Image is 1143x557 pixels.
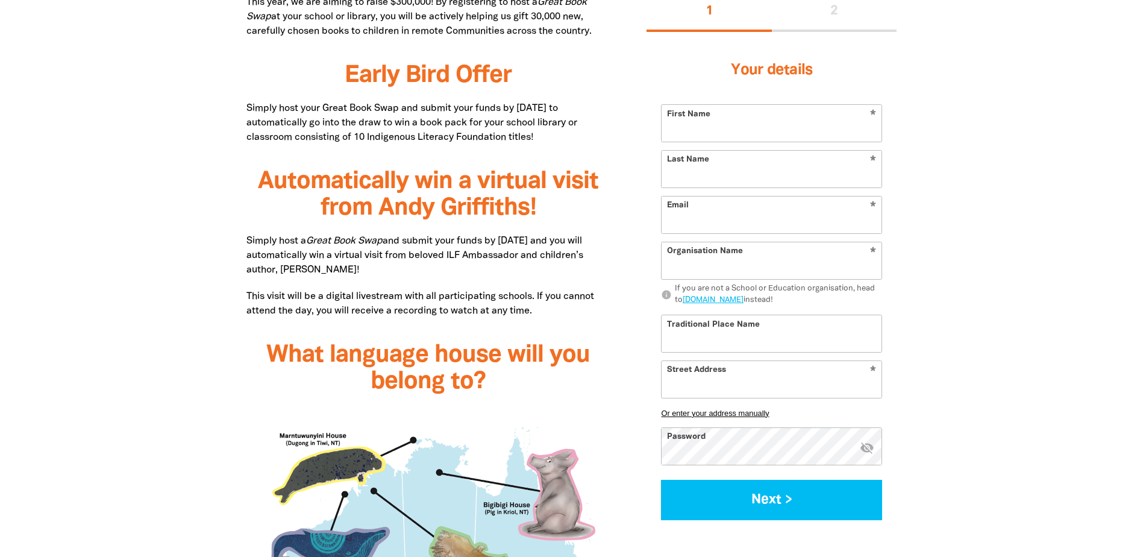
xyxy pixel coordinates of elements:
button: Next > [661,480,882,520]
div: If you are not a School or Education organisation, head to instead! [675,283,883,307]
p: Simply host a and submit your funds by [DATE] and you will automatically win a virtual visit from... [246,234,611,277]
span: What language house will you belong to? [266,344,590,393]
h3: Your details [661,46,882,95]
i: Hide password [860,440,874,455]
button: Or enter your address manually [661,409,882,418]
p: Simply host your Great Book Swap and submit your funds by [DATE] to automatically go into the dra... [246,101,611,145]
a: [DOMAIN_NAME] [683,297,744,304]
span: Automatically win a virtual visit from Andy Griffiths! [258,171,598,219]
button: visibility_off [860,440,874,456]
em: Great Book Swap [306,237,383,245]
i: info [661,290,672,301]
p: This visit will be a digital livestream with all participating schools. If you cannot attend the ... [246,289,611,318]
span: Early Bird Offer [345,65,512,87]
